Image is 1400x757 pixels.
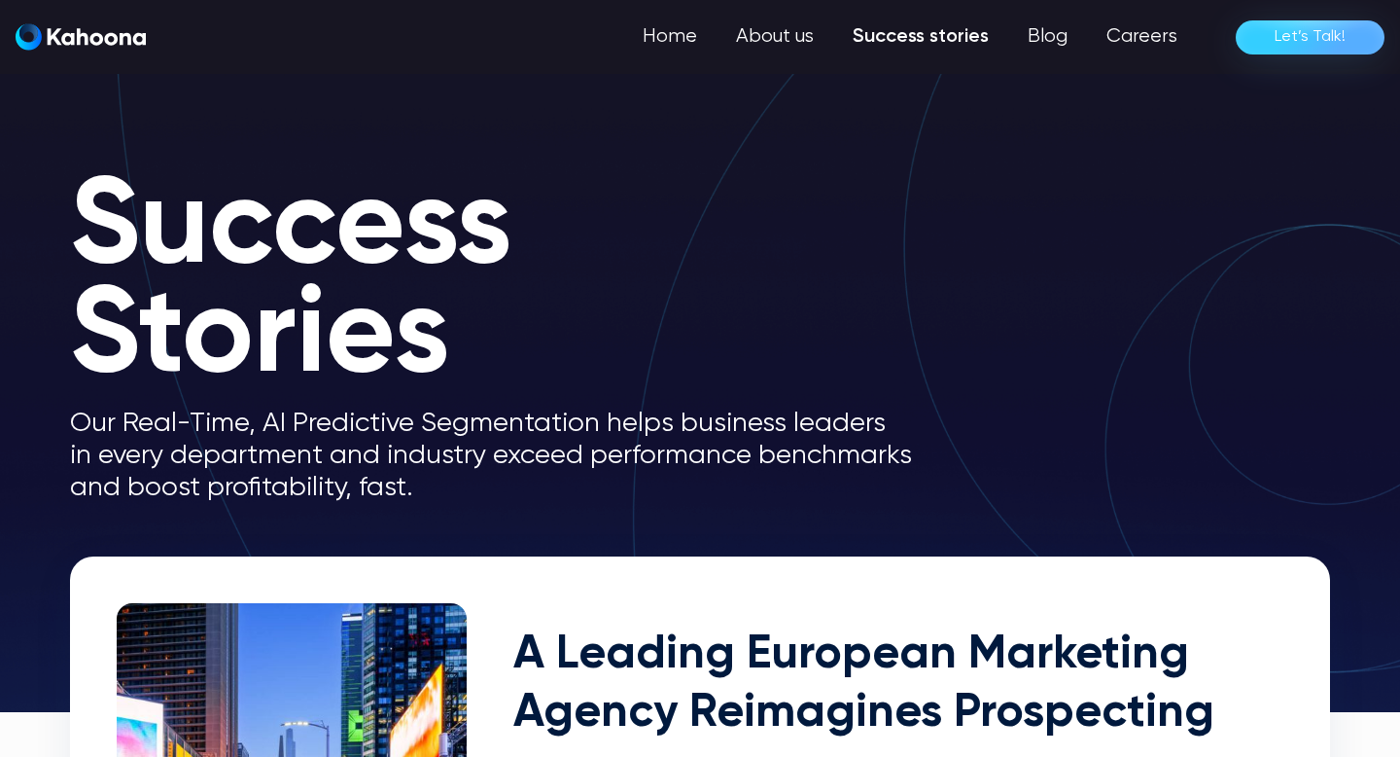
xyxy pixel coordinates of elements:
a: home [16,23,146,52]
h1: Success Stories [70,175,945,392]
a: Careers [1087,18,1197,56]
h2: A Leading European Marketing Agency Reimagines Prospecting [513,627,1283,742]
a: Success stories [833,18,1008,56]
p: Our Real-Time, AI Predictive Segmentation helps business leaders in every department and industry... [70,408,945,504]
div: Let’s Talk! [1275,21,1346,53]
a: About us [717,18,833,56]
a: Let’s Talk! [1236,20,1384,54]
img: Kahoona logo white [16,23,146,51]
a: Home [623,18,717,56]
a: Blog [1008,18,1087,56]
